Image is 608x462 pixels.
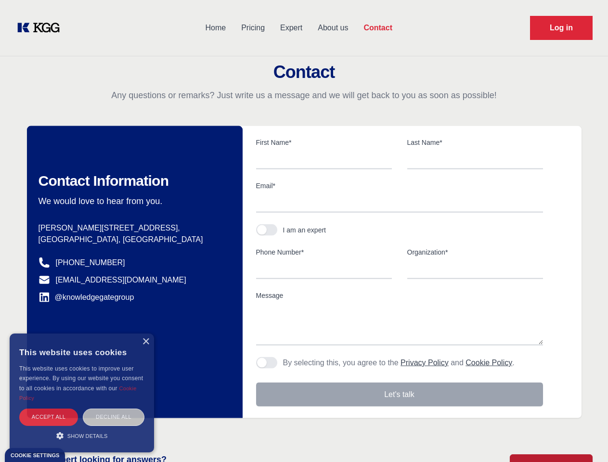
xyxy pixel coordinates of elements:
p: [PERSON_NAME][STREET_ADDRESS], [39,222,227,234]
label: Message [256,291,543,300]
div: This website uses cookies [19,341,144,364]
button: Let's talk [256,383,543,407]
a: [EMAIL_ADDRESS][DOMAIN_NAME] [56,274,186,286]
a: Request Demo [530,16,593,40]
h2: Contact Information [39,172,227,190]
a: Privacy Policy [401,359,449,367]
a: Contact [356,15,400,40]
label: Last Name* [407,138,543,147]
h2: Contact [12,63,596,82]
label: Organization* [407,247,543,257]
label: First Name* [256,138,392,147]
p: We would love to hear from you. [39,195,227,207]
a: Cookie Policy [466,359,512,367]
iframe: Chat Widget [560,416,608,462]
div: Accept all [19,409,78,425]
p: [GEOGRAPHIC_DATA], [GEOGRAPHIC_DATA] [39,234,227,245]
a: @knowledgegategroup [39,292,134,303]
div: Decline all [83,409,144,425]
label: Phone Number* [256,247,392,257]
div: Close [142,338,149,346]
a: KOL Knowledge Platform: Talk to Key External Experts (KEE) [15,20,67,36]
a: Pricing [233,15,272,40]
div: Cookie settings [11,453,59,458]
span: Show details [67,433,108,439]
a: [PHONE_NUMBER] [56,257,125,269]
div: Show details [19,431,144,440]
a: Home [197,15,233,40]
a: About us [310,15,356,40]
a: Cookie Policy [19,385,137,401]
label: Email* [256,181,543,191]
p: Any questions or remarks? Just write us a message and we will get back to you as soon as possible! [12,90,596,101]
a: Expert [272,15,310,40]
span: This website uses cookies to improve user experience. By using our website you consent to all coo... [19,365,143,392]
div: I am an expert [283,225,326,235]
p: By selecting this, you agree to the and . [283,357,515,369]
